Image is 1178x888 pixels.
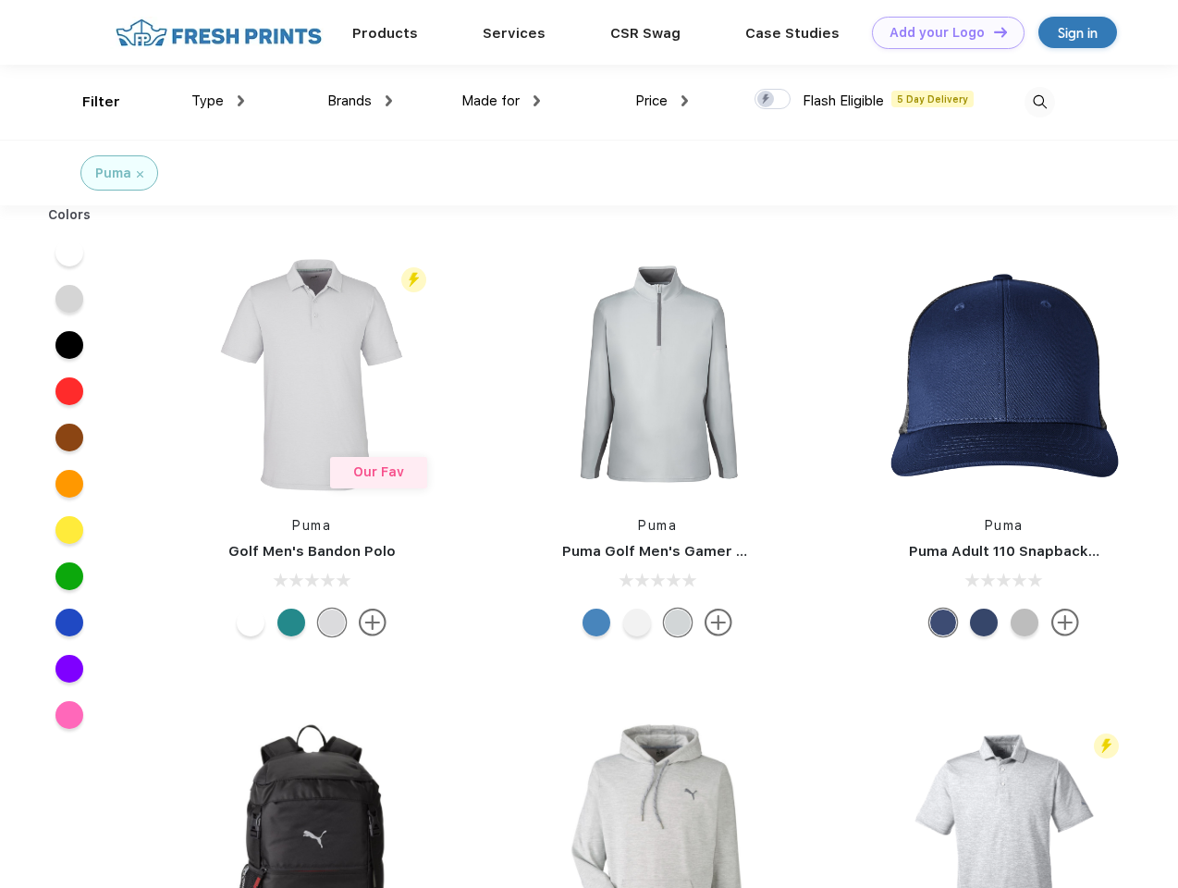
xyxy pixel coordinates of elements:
[534,252,780,498] img: func=resize&h=266
[110,17,327,49] img: fo%20logo%202.webp
[191,92,224,109] span: Type
[890,25,985,41] div: Add your Logo
[95,164,131,183] div: Puma
[881,252,1127,498] img: func=resize&h=266
[386,95,392,106] img: dropdown.png
[1025,87,1055,117] img: desktop_search.svg
[1038,17,1117,48] a: Sign in
[1058,22,1098,43] div: Sign in
[891,91,974,107] span: 5 Day Delivery
[1011,609,1038,636] div: Quarry with Brt Whit
[292,518,331,533] a: Puma
[353,464,404,479] span: Our Fav
[970,609,998,636] div: Peacoat with Qut Shd
[705,609,732,636] img: more.svg
[681,95,688,106] img: dropdown.png
[352,25,418,42] a: Products
[664,609,692,636] div: High Rise
[327,92,372,109] span: Brands
[929,609,957,636] div: Peacoat Qut Shd
[237,609,264,636] div: Bright White
[34,205,105,225] div: Colors
[277,609,305,636] div: Green Lagoon
[635,92,668,109] span: Price
[461,92,520,109] span: Made for
[189,252,435,498] img: func=resize&h=266
[483,25,546,42] a: Services
[534,95,540,106] img: dropdown.png
[318,609,346,636] div: High Rise
[562,543,854,560] a: Puma Golf Men's Gamer Golf Quarter-Zip
[610,25,681,42] a: CSR Swag
[638,518,677,533] a: Puma
[994,27,1007,37] img: DT
[1094,734,1119,758] img: flash_active_toggle.svg
[238,95,244,106] img: dropdown.png
[803,92,884,109] span: Flash Eligible
[359,609,387,636] img: more.svg
[623,609,651,636] div: Bright White
[401,267,426,292] img: flash_active_toggle.svg
[137,171,143,178] img: filter_cancel.svg
[228,543,396,560] a: Golf Men's Bandon Polo
[82,92,120,113] div: Filter
[583,609,610,636] div: Bright Cobalt
[985,518,1024,533] a: Puma
[1051,609,1079,636] img: more.svg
